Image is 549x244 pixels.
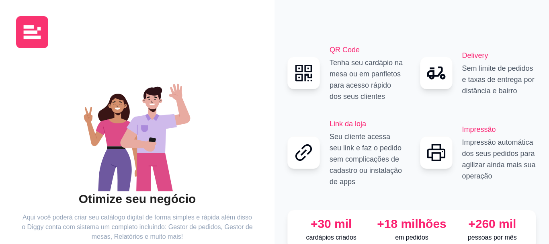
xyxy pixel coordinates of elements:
h2: Otimize seu negócio [22,191,253,207]
img: logo [16,16,48,48]
p: Sem limite de pedidos e taxas de entrega por distância e bairro [462,63,537,96]
h2: QR Code [330,44,404,55]
h2: Delivery [462,50,537,61]
p: cardápios criados [294,233,368,242]
p: em pedidos [375,233,449,242]
div: +30 mil [294,217,368,231]
p: pessoas por mês [455,233,529,242]
div: +260 mil [455,217,529,231]
div: +18 milhões [375,217,449,231]
h2: Impressão [462,124,537,135]
p: Tenha seu cardápio na mesa ou em panfletos para acesso rápido dos seus clientes [330,57,404,102]
p: Impressão automática dos seus pedidos para agilizar ainda mais sua operação [462,137,537,182]
h2: Link da loja [330,118,404,129]
p: Seu cliente acessa seu link e faz o pedido sem complicações de cadastro ou instalação de apps [330,131,404,187]
div: animation [22,71,253,191]
article: Aqui você poderá criar seu catálogo digital de forma simples e rápida além disso o Diggy conta co... [22,213,253,242]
